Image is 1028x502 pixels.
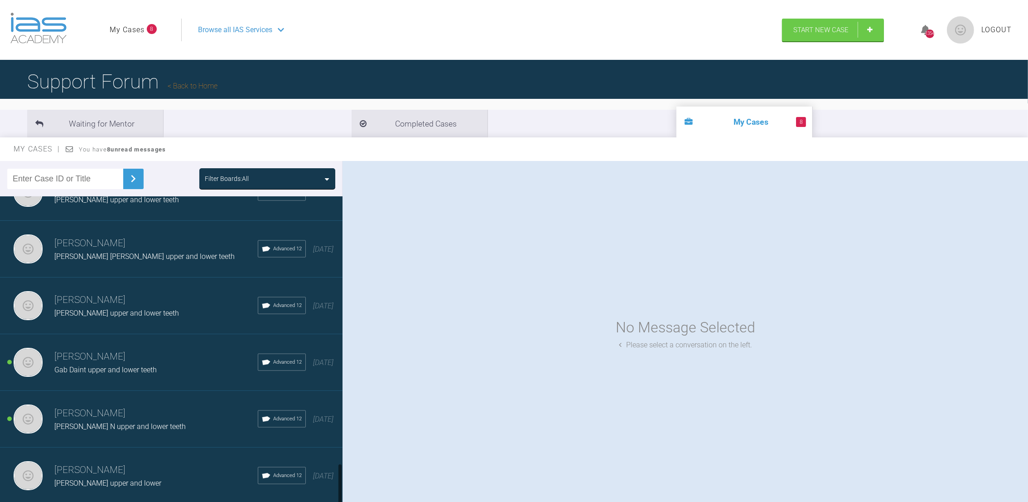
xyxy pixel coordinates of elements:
[313,415,333,424] span: [DATE]
[205,174,249,184] div: Filter Boards: All
[352,110,487,137] li: Completed Cases
[313,358,333,367] span: [DATE]
[126,171,140,186] img: chevronRight.28bd32b0.svg
[147,24,157,34] span: 8
[782,19,884,41] a: Start New Case
[27,110,163,137] li: Waiting for Mentor
[273,245,302,253] span: Advanced 12
[14,291,43,320] img: Neil Fearns
[14,145,60,153] span: My Cases
[676,107,812,137] li: My Cases
[273,472,302,480] span: Advanced 12
[14,461,43,490] img: Neil Fearns
[54,349,258,365] h3: [PERSON_NAME]
[54,292,258,308] h3: [PERSON_NAME]
[54,422,186,431] span: [PERSON_NAME] N upper and lower teeth
[198,24,272,36] span: Browse all IAS Services
[54,406,258,421] h3: [PERSON_NAME]
[27,66,217,97] h1: Support Forum
[313,188,333,197] span: [DATE]
[54,195,179,204] span: [PERSON_NAME] upper and lower teeth
[54,309,179,317] span: [PERSON_NAME] upper and lower teeth
[796,117,806,127] span: 8
[313,472,333,480] span: [DATE]
[313,302,333,310] span: [DATE]
[7,169,123,189] input: Enter Case ID or Title
[10,13,67,44] img: logo-light.3e3ef733.png
[107,146,166,153] strong: 8 unread messages
[273,302,302,310] span: Advanced 12
[273,415,302,423] span: Advanced 12
[110,24,145,36] a: My Cases
[54,479,161,487] span: [PERSON_NAME] upper and lower
[981,24,1012,36] a: Logout
[79,146,166,153] span: You have
[14,405,43,434] img: Neil Fearns
[14,234,43,263] img: Neil Fearns
[54,236,258,251] h3: [PERSON_NAME]
[313,245,333,253] span: [DATE]
[793,26,849,34] span: Start New Case
[619,339,752,351] div: Please select a conversation on the left.
[54,366,157,374] span: Gab Daint upper and lower teeth
[54,252,235,261] span: [PERSON_NAME] [PERSON_NAME] upper and lower teeth
[273,358,302,366] span: Advanced 12
[947,16,974,44] img: profile.png
[54,463,258,478] h3: [PERSON_NAME]
[616,316,755,339] div: No Message Selected
[168,82,217,90] a: Back to Home
[14,348,43,377] img: Neil Fearns
[926,29,934,38] div: 1354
